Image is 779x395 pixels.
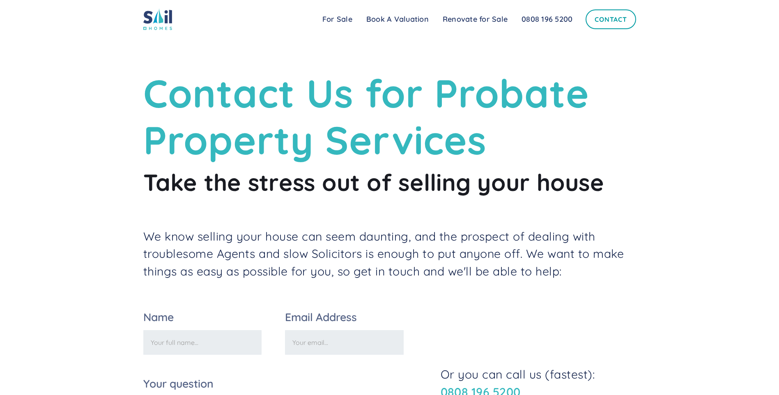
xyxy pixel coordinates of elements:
[515,11,579,28] a: 0808 196 5200
[143,228,636,280] p: We know selling your house can seem daunting, and the prospect of dealing with troublesome Agents...
[143,312,262,323] label: Name
[143,378,404,389] label: Your question
[143,330,262,355] input: Your full name...
[285,330,404,355] input: Your email...
[315,11,359,28] a: For Sale
[143,70,636,163] h1: Contact Us for Probate Property Services
[436,11,515,28] a: Renovate for Sale
[359,11,436,28] a: Book A Valuation
[143,168,636,197] h2: Take the stress out of selling your house
[285,312,404,323] label: Email Address
[143,8,172,30] img: sail home logo colored
[586,9,636,29] a: Contact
